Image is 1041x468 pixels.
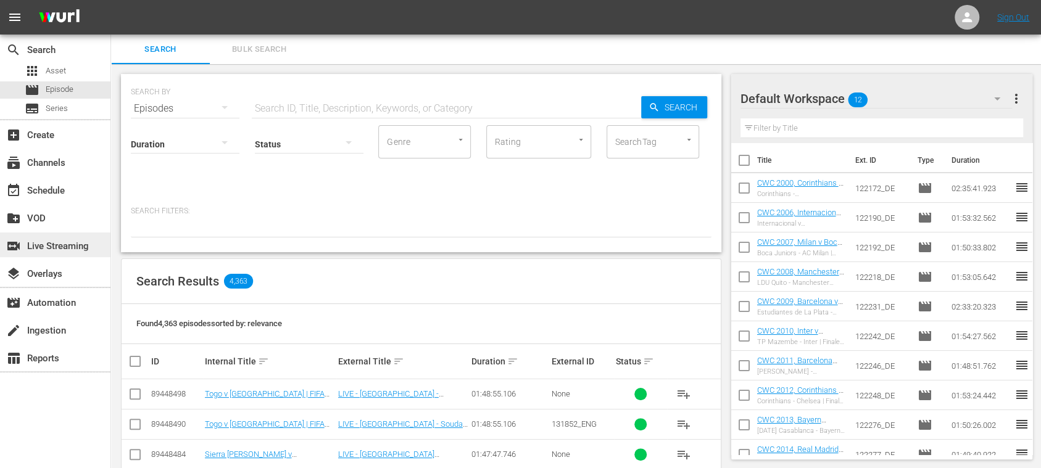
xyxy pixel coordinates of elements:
[25,83,39,97] span: Episode
[552,356,612,366] div: External ID
[757,190,845,198] div: Corinthians - [PERSON_NAME] | Finale | FIFA Klub-Weltmeisterschaft Brasilien 2000™ | Spiel in vol...
[850,321,913,351] td: 122242_DE
[1014,239,1029,254] span: reorder
[6,351,21,366] span: Reports
[757,385,844,404] a: CWC 2012, Corinthians v Chelsea (DE)
[643,356,654,367] span: sort
[552,450,612,459] div: None
[338,419,468,447] a: LIVE - [GEOGRAPHIC_DATA] - Soudan | Qualifications de la CAF pour la Coupe du Monde de la FIFA 26™
[917,447,932,462] span: Episode
[917,240,932,255] span: Episode
[136,274,219,289] span: Search Results
[6,239,21,253] span: Live Streaming
[338,389,465,417] a: LIVE - [GEOGRAPHIC_DATA] - [GEOGRAPHIC_DATA] | Qualificazioni CAF ai Mondiali FIFA 26™
[917,329,932,343] span: Episode
[6,211,21,226] span: VOD
[850,351,913,380] td: 122246_DE
[946,203,1014,232] td: 01:53:32.562
[944,143,1018,178] th: Duration
[946,173,1014,203] td: 02:35:41.923
[616,354,666,369] div: Status
[757,297,843,315] a: CWC 2009, Barcelona v Estudiantes (DE)
[757,267,844,295] a: CWC 2008, Manchester United v LDU Quito ([GEOGRAPHIC_DATA])
[917,210,932,225] span: Episode
[740,81,1013,116] div: Default Workspace
[850,380,913,410] td: 122248_DE
[205,389,330,408] a: Togo v [GEOGRAPHIC_DATA] | FIFA World Cup 26™ CAF Qualifiers (IT)
[850,262,913,292] td: 122218_DE
[917,269,932,284] span: Episode
[552,419,597,429] span: 131852_ENG
[1014,358,1029,372] span: reorder
[757,338,845,346] div: TP Mazembe - Inter | Finale | FIFA Klub-Weltmeisterschaft VAE 2010™ | Spiel in voller [PERSON_NAME]
[151,389,201,398] div: 89448498
[6,295,21,310] span: Automation
[6,128,21,142] span: Create
[131,206,711,216] p: Search Filters:
[757,356,837,393] a: CWC 2011, Barcelona [PERSON_NAME][GEOGRAPHIC_DATA] (DE)
[757,208,842,236] a: CWC 2006, Internacional v [GEOGRAPHIC_DATA] ([GEOGRAPHIC_DATA])
[850,292,913,321] td: 122231_DE
[757,397,845,405] div: Corinthians - Chelsea | Finale | FIFA Klub-Weltmeisterschaft Japan 2012™ | Spiel in voller [PERSO...
[917,299,932,314] span: Episode
[471,354,548,369] div: Duration
[1008,91,1023,106] span: more_vert
[669,379,699,409] button: playlist_add
[917,388,932,403] span: Episode
[1014,446,1029,461] span: reorder
[641,96,707,118] button: Search
[151,356,201,366] div: ID
[946,380,1014,410] td: 01:53:24.442
[757,178,844,197] a: CWC 2000, Corinthians v [PERSON_NAME] (DE)
[131,91,239,126] div: Episodes
[118,43,202,57] span: Search
[660,96,707,118] span: Search
[757,279,845,287] div: LDU Quito - Manchester United | Finale | FIFA Klub-Weltmeisterschaft Japan 2008™ | Spiel in volle...
[946,351,1014,380] td: 01:48:51.762
[6,155,21,170] span: Channels
[946,321,1014,351] td: 01:54:27.562
[25,101,39,116] span: Series
[338,354,468,369] div: External Title
[25,64,39,78] span: Asset
[6,266,21,281] span: Overlays
[757,367,845,376] div: [PERSON_NAME] - [GEOGRAPHIC_DATA] | Finale | FIFA Klub-Weltmeisterschaft [GEOGRAPHIC_DATA] 2011™ ...
[917,181,932,195] span: Episode
[850,203,913,232] td: 122190_DE
[136,319,282,328] span: Found 4,363 episodes sorted by: relevance
[1014,417,1029,432] span: reorder
[471,419,548,429] div: 01:48:55.106
[757,427,845,435] div: [DATE] Casablanca - Bayern München | Finale | FIFA Klub-Weltmeisterschaft Marokko 2013™ | Spiel i...
[1014,269,1029,284] span: reorder
[205,419,330,438] a: Togo v [GEOGRAPHIC_DATA] | FIFA World Cup 26™ CAF Qualifiers (FR)
[471,450,548,459] div: 01:47:47.746
[205,354,334,369] div: Internal Title
[30,3,89,32] img: ans4CAIJ8jUAAAAAAAAAAAAAAAAAAAAAAAAgQb4GAAAAAAAAAAAAAAAAAAAAAAAAJMjXAAAAAAAAAAAAAAAAAAAAAAAAgAT5G...
[151,450,201,459] div: 89448484
[471,389,548,398] div: 01:48:55.106
[757,308,845,316] div: Estudiantes de La Plata - [GEOGRAPHIC_DATA] | Finale | FIFA Klub-Weltmeisterschaft VAE 2009™ | Sp...
[850,232,913,262] td: 122192_DE
[1014,328,1029,343] span: reorder
[46,83,73,96] span: Episode
[946,232,1014,262] td: 01:50:33.802
[393,356,404,367] span: sort
[1014,180,1029,195] span: reorder
[507,356,518,367] span: sort
[757,237,842,256] a: CWC 2007, Milan v Boca (DE)
[46,102,68,115] span: Series
[757,249,845,257] div: Boca Juniors - AC Milan | Finale | FIFA Klub-Weltmeisterschaft [GEOGRAPHIC_DATA] 2007™ | Spiel in...
[997,12,1029,22] a: Sign Out
[575,134,587,146] button: Open
[757,220,845,228] div: Internacional v [GEOGRAPHIC_DATA] | Finale | FIFA Klub-Weltmeisterschaft [GEOGRAPHIC_DATA] 2006™ ...
[676,447,691,462] span: playlist_add
[850,410,913,440] td: 122276_DE
[946,410,1014,440] td: 01:50:26.002
[676,387,691,401] span: playlist_add
[6,43,21,57] span: Search
[224,274,253,289] span: 4,363
[217,43,301,57] span: Bulk Search
[151,419,201,429] div: 89448490
[946,292,1014,321] td: 02:33:20.323
[848,87,868,113] span: 12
